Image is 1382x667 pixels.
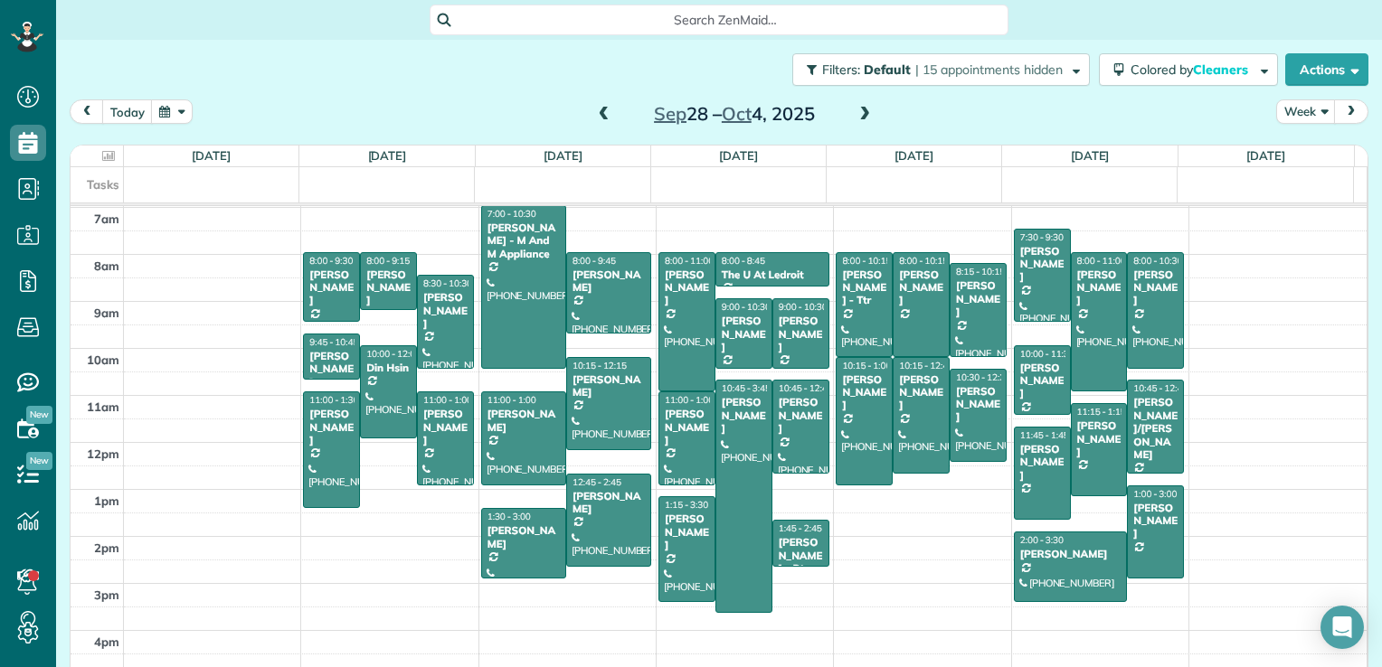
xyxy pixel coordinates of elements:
[1020,534,1064,546] span: 2:00 - 3:30
[898,373,944,412] div: [PERSON_NAME]
[792,53,1090,86] button: Filters: Default | 15 appointments hidden
[573,476,621,488] span: 12:45 - 2:45
[308,408,355,446] div: [PERSON_NAME]
[1193,61,1251,78] span: Cleaners
[366,348,421,360] span: 10:00 - 12:00
[1076,268,1122,307] div: [PERSON_NAME]
[94,305,119,320] span: 9am
[1019,443,1065,482] div: [PERSON_NAME]
[1019,362,1065,400] div: [PERSON_NAME]
[487,221,561,260] div: [PERSON_NAME] - M And M Appliance
[1285,53,1368,86] button: Actions
[94,493,119,508] span: 1pm
[778,396,824,435] div: [PERSON_NAME]
[1133,382,1188,394] span: 10:45 - 12:45
[1019,548,1122,560] div: [PERSON_NAME]
[1334,99,1368,124] button: next
[1133,488,1177,500] span: 1:00 - 3:00
[487,394,536,406] span: 11:00 - 1:00
[665,499,708,511] span: 1:15 - 3:30
[955,279,1001,318] div: [PERSON_NAME]
[87,352,119,367] span: 10am
[895,148,933,163] a: [DATE]
[842,360,891,371] span: 10:15 - 1:00
[778,315,824,353] div: [PERSON_NAME]
[841,373,887,412] div: [PERSON_NAME]
[365,362,412,374] div: Din Hsin
[308,350,355,427] div: [PERSON_NAME] - [PERSON_NAME]
[1020,429,1069,441] span: 11:45 - 1:45
[899,360,953,371] span: 10:15 - 12:45
[899,255,948,267] span: 8:00 - 10:15
[722,301,771,313] span: 9:00 - 10:30
[1019,245,1065,284] div: [PERSON_NAME]
[573,255,616,267] span: 8:00 - 9:45
[721,396,767,435] div: [PERSON_NAME]
[1133,255,1182,267] span: 8:00 - 10:30
[778,536,824,588] div: [PERSON_NAME] - Btn Systems
[1131,61,1254,78] span: Colored by
[1071,148,1110,163] a: [DATE]
[779,522,822,534] span: 1:45 - 2:45
[87,177,119,192] span: Tasks
[841,268,887,307] div: [PERSON_NAME] - Ttr
[664,512,710,551] div: [PERSON_NAME]
[721,315,767,353] div: [PERSON_NAME]
[1077,406,1126,418] span: 11:15 - 1:15
[368,148,407,163] a: [DATE]
[956,371,1010,383] span: 10:30 - 12:30
[423,277,472,289] span: 8:30 - 10:30
[572,490,646,516] div: [PERSON_NAME]
[309,255,353,267] span: 8:00 - 9:30
[26,406,52,424] span: New
[26,452,52,470] span: New
[1320,606,1364,649] div: Open Intercom Messenger
[1246,148,1285,163] a: [DATE]
[1020,348,1074,360] span: 10:00 - 11:30
[898,268,944,307] div: [PERSON_NAME]
[487,208,536,220] span: 7:00 - 10:30
[423,394,472,406] span: 11:00 - 1:00
[665,394,714,406] span: 11:00 - 1:00
[1132,502,1178,540] div: [PERSON_NAME]
[308,268,355,307] div: [PERSON_NAME]
[87,399,119,414] span: 11am
[309,336,358,348] span: 9:45 - 10:45
[721,268,824,281] div: The U At Ledroit
[956,266,1005,277] span: 8:15 - 10:15
[87,446,119,461] span: 12pm
[573,360,627,371] span: 10:15 - 12:15
[487,408,561,434] div: [PERSON_NAME]
[722,382,771,394] span: 10:45 - 3:45
[722,255,765,267] span: 8:00 - 8:45
[779,382,833,394] span: 10:45 - 12:45
[664,268,710,307] div: [PERSON_NAME]
[1077,255,1126,267] span: 8:00 - 11:00
[779,301,828,313] span: 9:00 - 10:30
[365,268,412,307] div: [PERSON_NAME]
[544,148,582,163] a: [DATE]
[572,268,646,295] div: [PERSON_NAME]
[1099,53,1278,86] button: Colored byCleaners
[487,524,561,550] div: [PERSON_NAME]
[94,587,119,602] span: 3pm
[1132,268,1178,307] div: [PERSON_NAME]
[783,53,1090,86] a: Filters: Default | 15 appointments hidden
[822,61,860,78] span: Filters:
[102,99,153,124] button: today
[864,61,912,78] span: Default
[722,102,752,125] span: Oct
[915,61,1063,78] span: | 15 appointments hidden
[1132,396,1178,461] div: [PERSON_NAME]/[PERSON_NAME]
[719,148,758,163] a: [DATE]
[654,102,686,125] span: Sep
[487,511,531,522] span: 1:30 - 3:00
[422,291,469,330] div: [PERSON_NAME]
[94,634,119,649] span: 4pm
[422,408,469,446] div: [PERSON_NAME]
[94,540,119,555] span: 2pm
[94,211,119,226] span: 7am
[842,255,891,267] span: 8:00 - 10:15
[192,148,231,163] a: [DATE]
[665,255,714,267] span: 8:00 - 11:00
